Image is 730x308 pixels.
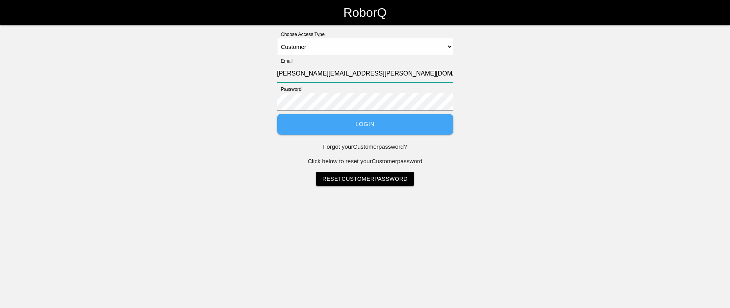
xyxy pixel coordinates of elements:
[277,86,302,93] label: Password
[277,157,453,166] p: Click below to reset your Customer password
[277,114,453,135] button: Login
[277,31,325,38] label: Choose Access Type
[277,58,293,65] label: Email
[316,172,414,186] a: ResetCustomerPassword
[277,142,453,151] p: Forgot your Customer password?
